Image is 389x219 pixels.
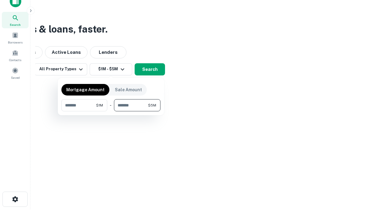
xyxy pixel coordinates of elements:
[110,99,112,111] div: -
[359,151,389,180] iframe: Chat Widget
[66,86,105,93] p: Mortgage Amount
[115,86,142,93] p: Sale Amount
[96,103,103,108] span: $1M
[148,103,156,108] span: $5M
